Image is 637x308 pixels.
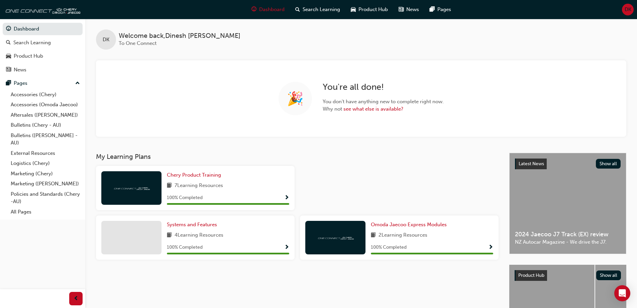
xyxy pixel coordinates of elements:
[167,221,220,229] a: Systems and Features
[303,6,340,13] span: Search Learning
[74,295,79,303] span: prev-icon
[509,153,626,254] a: Latest NewsShow all2024 Jaecoo J7 Track (EX) reviewNZ Autocar Magazine - We drive the J7.
[3,77,83,89] button: Pages
[379,231,427,240] span: 2 Learning Resources
[113,185,150,191] img: oneconnect
[317,234,354,241] img: oneconnect
[406,6,419,13] span: News
[167,171,224,179] a: Chery Product Training
[14,66,26,74] div: News
[167,182,172,190] span: book-icon
[175,182,223,190] span: 7 Learning Resources
[119,32,240,40] span: Welcome back , Dinesh [PERSON_NAME]
[371,221,449,229] a: Omoda Jaecoo Express Modules
[3,37,83,49] a: Search Learning
[515,238,621,246] span: NZ Autocar Magazine - We drive the J7.
[14,79,27,87] div: Pages
[284,195,289,201] span: Show Progress
[351,5,356,14] span: car-icon
[596,159,621,169] button: Show all
[8,130,83,148] a: Bulletins ([PERSON_NAME] - AU)
[614,285,630,301] div: Open Intercom Messenger
[515,231,621,238] span: 2024 Jaecoo J7 Track (EX) review
[287,95,304,103] span: 🎉
[284,194,289,202] button: Show Progress
[13,39,51,47] div: Search Learning
[8,110,83,120] a: Aftersales ([PERSON_NAME])
[393,3,424,16] a: news-iconNews
[437,6,451,13] span: Pages
[3,3,80,16] img: oneconnect
[371,244,407,251] span: 100 % Completed
[119,40,156,46] span: To One Connect
[6,80,11,86] span: pages-icon
[290,3,345,16] a: search-iconSearch Learning
[8,207,83,217] a: All Pages
[323,98,444,106] span: You don't have anything new to complete right now.
[251,5,256,14] span: guage-icon
[167,244,203,251] span: 100 % Completed
[345,3,393,16] a: car-iconProduct Hub
[75,79,80,88] span: up-icon
[424,3,456,16] a: pages-iconPages
[399,5,404,14] span: news-icon
[167,172,221,178] span: Chery Product Training
[488,243,493,252] button: Show Progress
[622,4,634,15] button: DK
[3,64,83,76] a: News
[625,6,631,13] span: DK
[323,105,444,113] span: Why not
[6,40,11,46] span: search-icon
[167,194,203,202] span: 100 % Completed
[519,161,544,167] span: Latest News
[8,189,83,207] a: Policies and Standards (Chery -AU)
[343,106,403,112] a: see what else is available?
[323,82,444,93] h2: You're all done!
[3,23,83,35] a: Dashboard
[515,159,621,169] a: Latest NewsShow all
[3,50,83,62] a: Product Hub
[596,270,621,280] button: Show all
[6,26,11,32] span: guage-icon
[8,179,83,189] a: Marketing ([PERSON_NAME])
[284,245,289,251] span: Show Progress
[3,21,83,77] button: DashboardSearch LearningProduct HubNews
[167,231,172,240] span: book-icon
[430,5,435,14] span: pages-icon
[488,245,493,251] span: Show Progress
[358,6,388,13] span: Product Hub
[175,231,223,240] span: 4 Learning Resources
[8,148,83,159] a: External Resources
[6,67,11,73] span: news-icon
[515,270,621,281] a: Product HubShow all
[295,5,300,14] span: search-icon
[8,89,83,100] a: Accessories (Chery)
[284,243,289,252] button: Show Progress
[371,222,447,228] span: Omoda Jaecoo Express Modules
[371,231,376,240] span: book-icon
[259,6,285,13] span: Dashboard
[14,52,43,60] div: Product Hub
[246,3,290,16] a: guage-iconDashboard
[518,272,544,278] span: Product Hub
[8,158,83,169] a: Logistics (Chery)
[8,100,83,110] a: Accessories (Omoda Jaecoo)
[96,153,499,161] h3: My Learning Plans
[167,222,217,228] span: Systems and Features
[103,36,109,44] span: DK
[6,53,11,59] span: car-icon
[8,169,83,179] a: Marketing (Chery)
[8,120,83,130] a: Bulletins (Chery - AU)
